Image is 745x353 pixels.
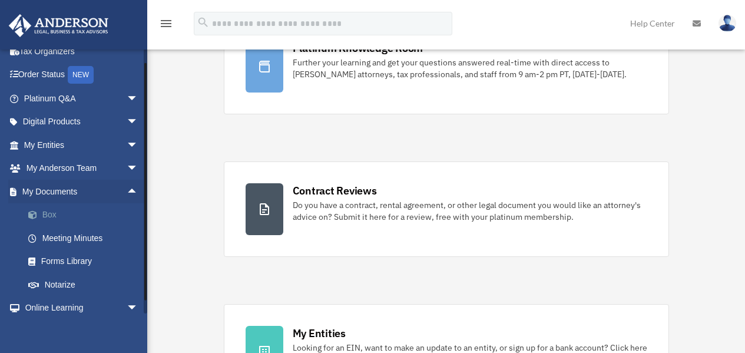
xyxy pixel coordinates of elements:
[16,273,156,296] a: Notarize
[8,87,156,110] a: Platinum Q&Aarrow_drop_down
[8,157,156,180] a: My Anderson Teamarrow_drop_down
[8,296,156,320] a: Online Learningarrow_drop_down
[293,326,346,341] div: My Entities
[197,16,210,29] i: search
[16,203,156,227] a: Box
[16,226,156,250] a: Meeting Minutes
[127,180,150,204] span: arrow_drop_up
[293,57,647,80] div: Further your learning and get your questions answered real-time with direct access to [PERSON_NAM...
[68,66,94,84] div: NEW
[127,296,150,321] span: arrow_drop_down
[8,39,156,63] a: Tax Organizers
[127,110,150,134] span: arrow_drop_down
[224,19,669,114] a: Platinum Knowledge Room Further your learning and get your questions answered real-time with dire...
[8,133,156,157] a: My Entitiesarrow_drop_down
[8,180,156,203] a: My Documentsarrow_drop_up
[8,63,156,87] a: Order StatusNEW
[159,17,173,31] i: menu
[718,15,736,32] img: User Pic
[127,157,150,181] span: arrow_drop_down
[16,250,156,273] a: Forms Library
[293,199,647,223] div: Do you have a contract, rental agreement, or other legal document you would like an attorney's ad...
[159,21,173,31] a: menu
[127,133,150,157] span: arrow_drop_down
[224,161,669,257] a: Contract Reviews Do you have a contract, rental agreement, or other legal document you would like...
[293,183,377,198] div: Contract Reviews
[8,110,156,134] a: Digital Productsarrow_drop_down
[5,14,112,37] img: Anderson Advisors Platinum Portal
[127,87,150,111] span: arrow_drop_down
